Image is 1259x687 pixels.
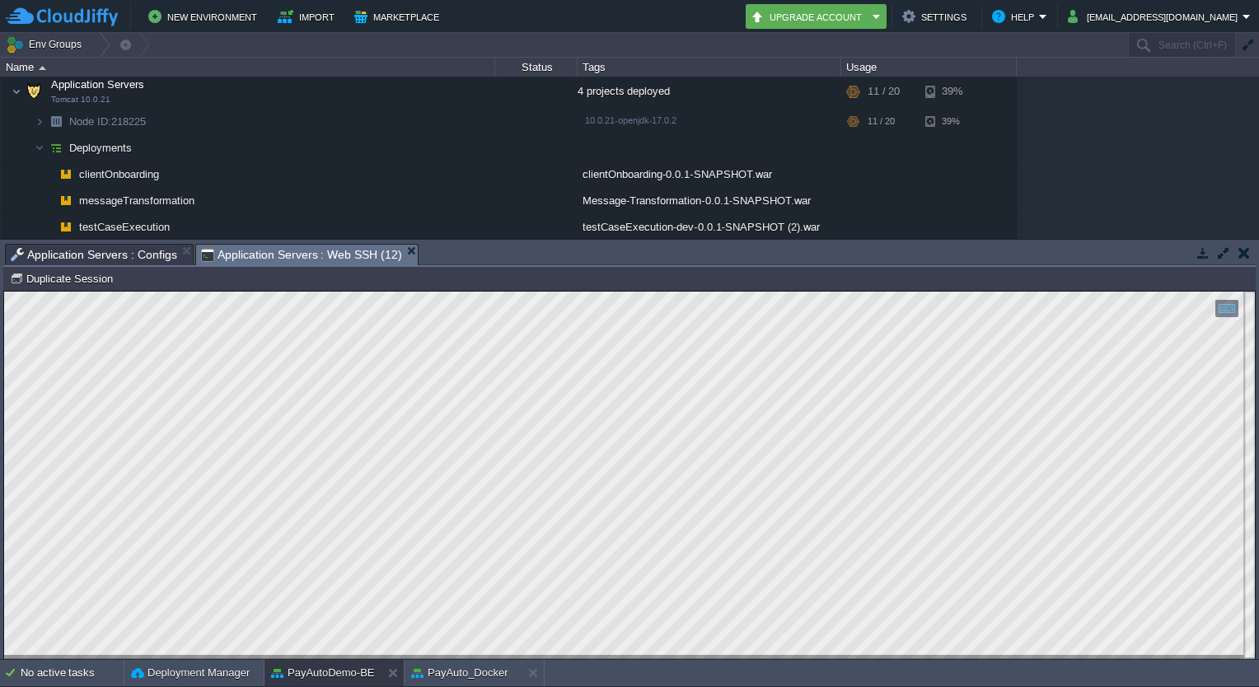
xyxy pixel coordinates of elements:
img: AMDAwAAAACH5BAEAAAAALAAAAAABAAEAAAICRAEAOw== [54,161,77,187]
div: testCaseExecution-dev-0.0.1-SNAPSHOT (2).war [578,214,841,240]
img: AMDAwAAAACH5BAEAAAAALAAAAAABAAEAAAICRAEAOw== [35,135,44,161]
a: testCaseExecution [77,220,172,234]
img: AMDAwAAAACH5BAEAAAAALAAAAAABAAEAAAICRAEAOw== [44,188,54,213]
button: Upgrade Account [751,7,868,26]
button: New Environment [148,7,262,26]
img: AMDAwAAAACH5BAEAAAAALAAAAAABAAEAAAICRAEAOw== [44,135,68,161]
button: Marketplace [354,7,444,26]
span: 10.0.21-openjdk-17.0.2 [585,115,676,125]
img: AMDAwAAAACH5BAEAAAAALAAAAAABAAEAAAICRAEAOw== [44,109,68,134]
button: Env Groups [6,33,87,56]
div: clientOnboarding-0.0.1-SNAPSHOT.war [578,161,841,187]
span: Tomcat 10.0.21 [51,95,110,105]
span: 218225 [68,114,148,129]
button: PayAutoDemo-BE [271,665,375,681]
div: 39% [925,109,979,134]
img: AMDAwAAAACH5BAEAAAAALAAAAAABAAEAAAICRAEAOw== [44,214,54,240]
span: Application Servers : Web SSH (12) [201,245,402,265]
img: AMDAwAAAACH5BAEAAAAALAAAAAABAAEAAAICRAEAOw== [12,75,21,108]
a: messageTransformation [77,194,197,208]
button: Deployment Manager [131,665,250,681]
button: PayAuto_Docker [411,665,508,681]
span: Application Servers : Configs [11,245,177,264]
a: Application ServersTomcat 10.0.21 [49,78,147,91]
img: AMDAwAAAACH5BAEAAAAALAAAAAABAAEAAAICRAEAOw== [35,109,44,134]
div: Tags [578,58,840,77]
div: 11 / 20 [868,109,895,134]
img: AMDAwAAAACH5BAEAAAAALAAAAAABAAEAAAICRAEAOw== [22,75,45,108]
div: 39% [925,75,979,108]
div: Message-Transformation-0.0.1-SNAPSHOT.war [578,188,841,213]
div: 4 projects deployed [578,75,841,108]
span: Application Servers [49,77,147,91]
a: Deployments [68,141,134,155]
button: [EMAIL_ADDRESS][DOMAIN_NAME] [1068,7,1243,26]
img: AMDAwAAAACH5BAEAAAAALAAAAAABAAEAAAICRAEAOw== [44,161,54,187]
button: Import [278,7,339,26]
div: Usage [842,58,1016,77]
div: Status [496,58,577,77]
div: 11 / 20 [868,75,900,108]
button: Help [992,7,1039,26]
div: Name [2,58,494,77]
span: Node ID: [69,115,111,128]
img: CloudJiffy [6,7,118,27]
button: Settings [902,7,971,26]
img: AMDAwAAAACH5BAEAAAAALAAAAAABAAEAAAICRAEAOw== [54,214,77,240]
div: No active tasks [21,660,124,686]
img: AMDAwAAAACH5BAEAAAAALAAAAAABAAEAAAICRAEAOw== [39,66,46,70]
img: AMDAwAAAACH5BAEAAAAALAAAAAABAAEAAAICRAEAOw== [54,188,77,213]
button: Duplicate Session [10,271,118,286]
a: clientOnboarding [77,167,161,181]
a: Node ID:218225 [68,114,148,129]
